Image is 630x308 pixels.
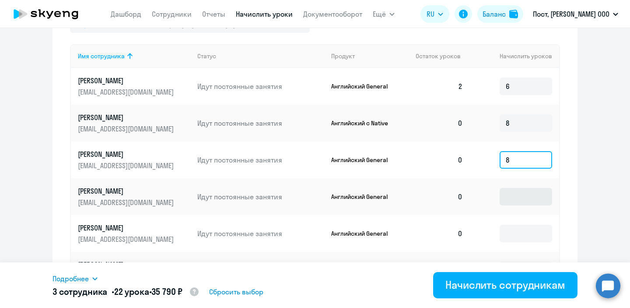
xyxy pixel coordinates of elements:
[373,5,395,23] button: Ещё
[477,5,523,23] button: Балансbalance
[152,10,192,18] a: Сотрудники
[78,149,190,170] a: [PERSON_NAME][EMAIL_ADDRESS][DOMAIN_NAME]
[78,260,176,269] p: [PERSON_NAME]
[78,234,176,244] p: [EMAIL_ADDRESS][DOMAIN_NAME]
[78,52,190,60] div: Имя сотрудника
[78,76,190,97] a: [PERSON_NAME][EMAIL_ADDRESS][DOMAIN_NAME]
[331,52,409,60] div: Продукт
[78,223,176,233] p: [PERSON_NAME]
[433,272,577,298] button: Начислить сотрудникам
[409,252,470,289] td: 8
[78,87,176,97] p: [EMAIL_ADDRESS][DOMAIN_NAME]
[197,155,324,165] p: Идут постоянные занятия
[197,229,324,238] p: Идут постоянные занятия
[111,10,141,18] a: Дашборд
[78,76,176,85] p: [PERSON_NAME]
[78,124,176,134] p: [EMAIL_ADDRESS][DOMAIN_NAME]
[52,273,89,284] span: Подробнее
[151,286,182,297] span: 35 790 ₽
[197,52,216,60] div: Статус
[197,118,324,128] p: Идут постоянные занятия
[331,119,397,127] p: Английский с Native
[373,9,386,19] span: Ещё
[331,82,397,90] p: Английский General
[483,9,506,19] div: Баланс
[236,10,293,18] a: Начислить уроки
[78,113,190,134] a: [PERSON_NAME][EMAIL_ADDRESS][DOMAIN_NAME]
[78,161,176,170] p: [EMAIL_ADDRESS][DOMAIN_NAME]
[427,9,434,19] span: RU
[409,178,470,215] td: 0
[78,52,125,60] div: Имя сотрудника
[114,286,149,297] span: 22 урока
[509,10,518,18] img: balance
[409,68,470,105] td: 2
[78,223,190,244] a: [PERSON_NAME][EMAIL_ADDRESS][DOMAIN_NAME]
[209,287,263,297] span: Сбросить выбор
[331,52,355,60] div: Продукт
[470,44,559,68] th: Начислить уроков
[331,230,397,237] p: Английский General
[197,192,324,202] p: Идут постоянные занятия
[197,81,324,91] p: Идут постоянные занятия
[331,156,397,164] p: Английский General
[533,9,609,19] p: Пост, [PERSON_NAME] ООО
[202,10,225,18] a: Отчеты
[409,105,470,142] td: 0
[416,52,461,60] span: Остаток уроков
[416,52,470,60] div: Остаток уроков
[445,278,565,292] div: Начислить сотрудникам
[52,286,199,299] h5: 3 сотрудника • •
[78,260,190,281] a: [PERSON_NAME][EMAIL_ADDRESS][DOMAIN_NAME]
[78,198,176,207] p: [EMAIL_ADDRESS][DOMAIN_NAME]
[409,142,470,178] td: 0
[409,215,470,252] td: 0
[303,10,362,18] a: Документооборот
[78,186,190,207] a: [PERSON_NAME][EMAIL_ADDRESS][DOMAIN_NAME]
[331,193,397,201] p: Английский General
[78,149,176,159] p: [PERSON_NAME]
[528,4,623,25] button: Пост, [PERSON_NAME] ООО
[78,186,176,196] p: [PERSON_NAME]
[197,52,324,60] div: Статус
[78,113,176,122] p: [PERSON_NAME]
[420,5,449,23] button: RU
